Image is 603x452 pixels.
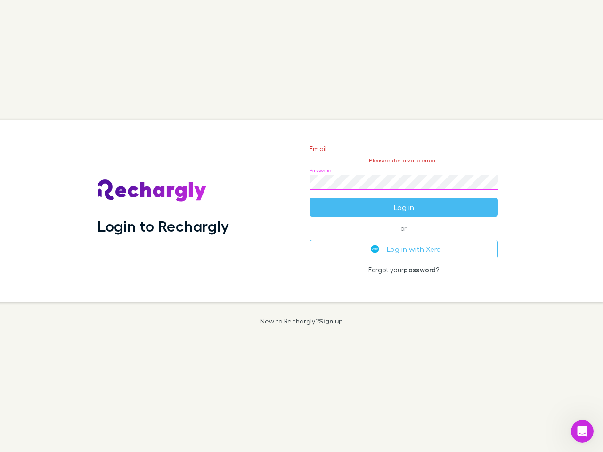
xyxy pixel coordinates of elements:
[310,157,498,164] p: Please enter a valid email.
[319,317,343,325] a: Sign up
[98,217,229,235] h1: Login to Rechargly
[310,266,498,274] p: Forgot your ?
[260,317,343,325] p: New to Rechargly?
[571,420,594,443] iframe: Intercom live chat
[98,179,207,202] img: Rechargly's Logo
[371,245,379,253] img: Xero's logo
[310,240,498,258] button: Log in with Xero
[310,198,498,217] button: Log in
[310,167,332,174] label: Password
[404,266,436,274] a: password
